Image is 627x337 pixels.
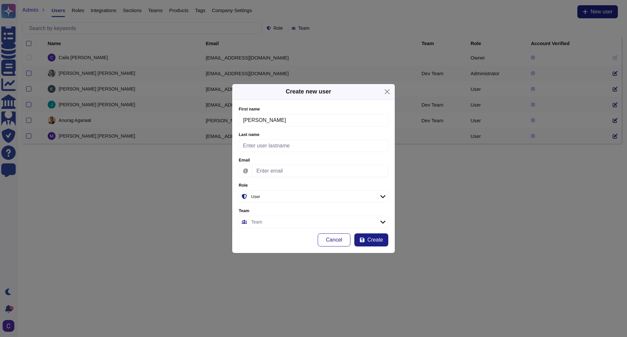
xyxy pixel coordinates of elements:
label: Last name [239,133,388,137]
button: Cancel [318,233,350,246]
button: Close [382,87,392,97]
div: Create new user [286,87,331,96]
span: Cancel [326,237,342,243]
label: Role [239,183,388,188]
input: Enter user lastname [239,140,388,152]
input: Enter user firstname [239,114,388,126]
label: Team [239,209,388,213]
div: User [251,194,260,199]
button: Create [354,233,388,246]
label: First name [239,107,388,111]
span: @ [239,165,252,177]
label: Email [239,158,388,162]
span: Create [367,237,383,243]
div: Team [251,220,262,224]
input: Enter email [252,165,388,177]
